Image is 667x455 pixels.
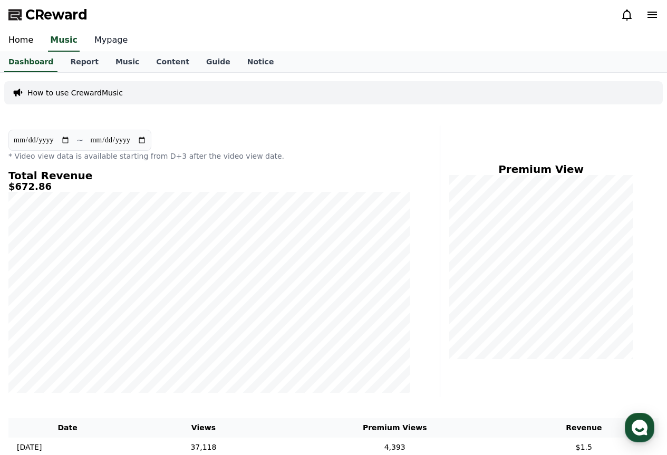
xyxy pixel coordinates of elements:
[8,170,410,181] h4: Total Revenue
[3,334,70,361] a: Home
[8,6,88,23] a: CReward
[509,418,659,438] th: Revenue
[136,334,202,361] a: Settings
[281,418,509,438] th: Premium Views
[27,350,45,359] span: Home
[127,418,281,438] th: Views
[86,30,136,52] a: Mypage
[8,151,410,161] p: * Video view data is available starting from D+3 after the video view date.
[70,334,136,361] a: Messages
[8,181,410,192] h5: $672.86
[88,351,119,359] span: Messages
[25,6,88,23] span: CReward
[62,52,107,72] a: Report
[48,30,80,52] a: Music
[4,52,57,72] a: Dashboard
[76,134,83,147] p: ~
[198,52,239,72] a: Guide
[239,52,283,72] a: Notice
[148,52,198,72] a: Content
[156,350,182,359] span: Settings
[8,418,127,438] th: Date
[27,88,123,98] a: How to use CrewardMusic
[449,163,633,175] h4: Premium View
[17,442,42,453] p: [DATE]
[107,52,148,72] a: Music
